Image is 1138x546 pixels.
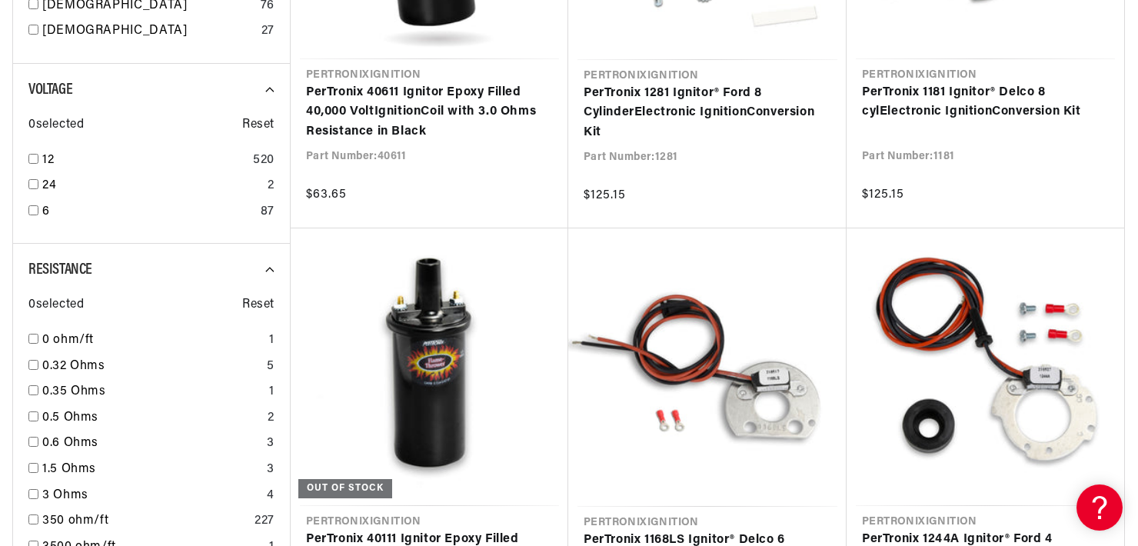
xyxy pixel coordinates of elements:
a: [DEMOGRAPHIC_DATA] [42,22,255,42]
span: Reset [242,295,275,315]
span: Voltage [28,82,72,98]
a: 0.35 Ohms [42,382,263,402]
a: 0.32 Ohms [42,357,261,377]
div: 2 [268,408,275,428]
a: 3 Ohms [42,486,261,506]
div: 4 [267,486,275,506]
div: 3 [267,434,275,454]
a: 350 ohm/ft [42,511,248,531]
span: Reset [242,115,275,135]
a: 0.6 Ohms [42,434,261,454]
a: PerTronix 1281 Ignitor® Ford 8 CylinderElectronic IgnitionConversion Kit [584,84,831,143]
a: 0 ohm/ft [42,331,263,351]
div: 3 [267,460,275,480]
a: PerTronix 40611 Ignitor Epoxy Filled 40,000 VoltIgnitionCoil with 3.0 Ohms Resistance in Black [306,83,553,142]
a: 24 [42,176,261,196]
div: 227 [255,511,275,531]
span: Resistance [28,262,92,278]
div: 1 [269,382,275,402]
span: 0 selected [28,295,84,315]
div: 520 [253,151,275,171]
a: 12 [42,151,247,171]
span: 0 selected [28,115,84,135]
div: 5 [267,357,275,377]
a: 6 [42,202,255,222]
a: 0.5 Ohms [42,408,261,428]
a: PerTronix 1181 Ignitor® Delco 8 cylElectronic IgnitionConversion Kit [862,83,1109,122]
div: 87 [261,202,275,222]
div: 2 [268,176,275,196]
div: 1 [269,331,275,351]
a: 1.5 Ohms [42,460,261,480]
div: 27 [261,22,275,42]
